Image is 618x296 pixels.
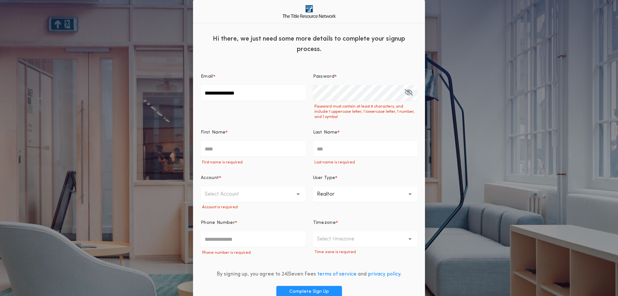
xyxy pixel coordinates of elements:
[193,29,425,58] div: Hi there, we just need some more details to complete your signup process.
[201,250,305,255] p: Phone number is required
[313,220,336,226] p: Timezone
[201,85,305,101] input: Email*
[205,190,249,198] p: Select Account
[313,250,418,255] p: Time zone is required
[317,190,345,198] p: Realtor
[317,272,357,277] a: terms of service
[313,104,418,120] p: Password must contain at least 8 characters, and include 1 uppercase letter, 1 lowercase letter, ...
[313,73,335,80] p: Password
[313,231,418,247] button: Select timezone
[201,73,213,80] p: Email
[313,160,418,165] p: Last name is required
[201,175,219,181] p: Account
[217,270,402,278] div: By signing up, you agree to 24|Seven Fees and
[201,220,235,226] p: Phone Number
[201,187,305,202] button: Select Account
[201,141,305,157] input: First Name*
[313,141,418,157] input: Last Name*
[317,235,365,243] p: Select timezone
[201,205,305,210] p: Account is required
[313,129,338,136] p: Last Name
[201,160,305,165] p: First name is required
[283,5,336,18] img: logo
[313,175,335,181] p: User Type
[313,187,418,202] button: Realtor
[201,129,225,136] p: First Name
[368,272,402,277] a: privacy policy.
[313,85,418,101] input: Password*
[405,85,413,101] button: Password*
[201,231,305,247] input: Phone Number*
